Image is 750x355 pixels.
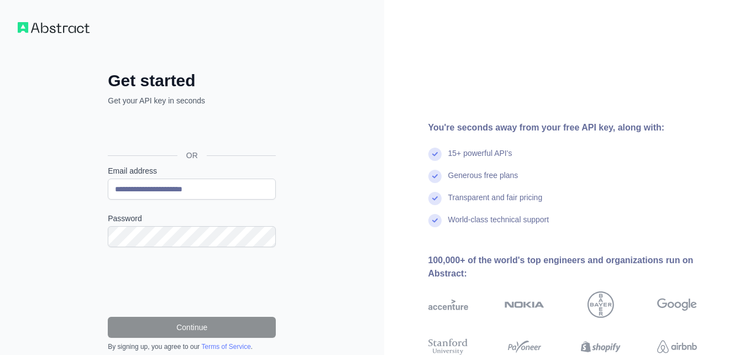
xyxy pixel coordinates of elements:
span: OR [177,150,207,161]
button: Continue [108,317,276,338]
img: Workflow [18,22,90,33]
a: Terms of Service [201,343,250,351]
img: google [657,291,697,318]
img: check mark [428,170,442,183]
div: You're seconds away from your free API key, along with: [428,121,733,134]
img: check mark [428,192,442,205]
div: 100,000+ of the world's top engineers and organizations run on Abstract: [428,254,733,280]
h2: Get started [108,71,276,91]
div: Transparent and fair pricing [448,192,543,214]
iframe: Sign in with Google Button [102,118,279,143]
img: nokia [505,291,544,318]
img: accenture [428,291,468,318]
iframe: reCAPTCHA [108,260,276,304]
div: By signing up, you agree to our . [108,342,276,351]
img: check mark [428,148,442,161]
label: Password [108,213,276,224]
div: 15+ powerful API's [448,148,512,170]
img: bayer [588,291,614,318]
div: Generous free plans [448,170,518,192]
div: World-class technical support [448,214,549,236]
p: Get your API key in seconds [108,95,276,106]
img: check mark [428,214,442,227]
label: Email address [108,165,276,176]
